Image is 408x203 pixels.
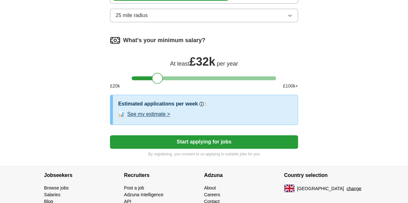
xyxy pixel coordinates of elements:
p: By registering, you consent to us applying to suitable jobs for you [110,151,298,157]
span: 25 mile radius [115,12,148,19]
a: Post a job [124,185,144,190]
a: Careers [204,192,220,197]
h3: Estimated applications per week [118,100,198,108]
span: At least [170,60,189,67]
a: Browse jobs [44,185,69,190]
button: 25 mile radius [110,9,298,22]
span: 📊 [118,110,124,118]
a: Salaries [44,192,61,197]
button: change [346,185,361,192]
label: What's your minimum salary? [123,36,205,45]
span: [GEOGRAPHIC_DATA] [297,185,344,192]
span: £ 20 k [110,83,120,89]
img: salary.png [110,35,120,45]
h3: : [205,100,206,108]
h4: Country selection [284,166,364,184]
a: About [204,185,216,190]
a: Adzuna Intelligence [124,192,164,197]
span: £ 32k [189,55,215,68]
span: per year [217,60,238,67]
img: UK flag [284,184,294,192]
button: See my estimate > [127,110,170,118]
button: Start applying for jobs [110,135,298,149]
